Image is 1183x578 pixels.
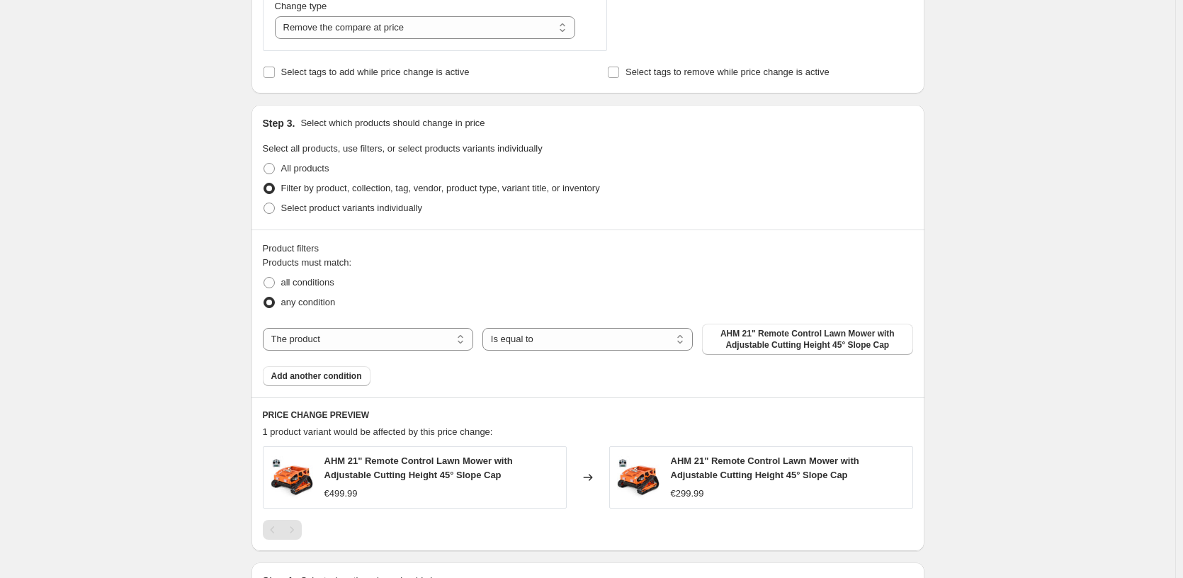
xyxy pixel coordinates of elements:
[263,143,543,154] span: Select all products, use filters, or select products variants individually
[263,520,302,540] nav: Pagination
[263,116,295,130] h2: Step 3.
[281,297,336,307] span: any condition
[271,370,362,382] span: Add another condition
[263,257,352,268] span: Products must match:
[711,328,904,351] span: AHM 21" Remote Control Lawn Mower with Adjustable Cutting Height 45° Slope Cap
[263,426,493,437] span: 1 product variant would be affected by this price change:
[324,455,513,480] span: AHM 21" Remote Control Lawn Mower with Adjustable Cutting Height 45° Slope Cap
[281,203,422,213] span: Select product variants individually
[281,183,600,193] span: Filter by product, collection, tag, vendor, product type, variant title, or inventory
[275,1,327,11] span: Change type
[324,487,358,501] div: €499.99
[617,456,660,499] img: AHM-21-Remote-Control-Lawn-Mower-with-Adjustable-Cutting-Height-45-Slope-Cap_a1b42031-c496-4178-a...
[263,366,370,386] button: Add another condition
[281,163,329,174] span: All products
[281,67,470,77] span: Select tags to add while price change is active
[263,409,913,421] h6: PRICE CHANGE PREVIEW
[271,456,313,499] img: AHM-21-Remote-Control-Lawn-Mower-with-Adjustable-Cutting-Height-45-Slope-Cap_a1b42031-c496-4178-a...
[263,242,913,256] div: Product filters
[702,324,912,355] button: AHM 21" Remote Control Lawn Mower with Adjustable Cutting Height 45° Slope Cap
[671,455,859,480] span: AHM 21" Remote Control Lawn Mower with Adjustable Cutting Height 45° Slope Cap
[281,277,334,288] span: all conditions
[671,487,704,501] div: €299.99
[300,116,485,130] p: Select which products should change in price
[626,67,830,77] span: Select tags to remove while price change is active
